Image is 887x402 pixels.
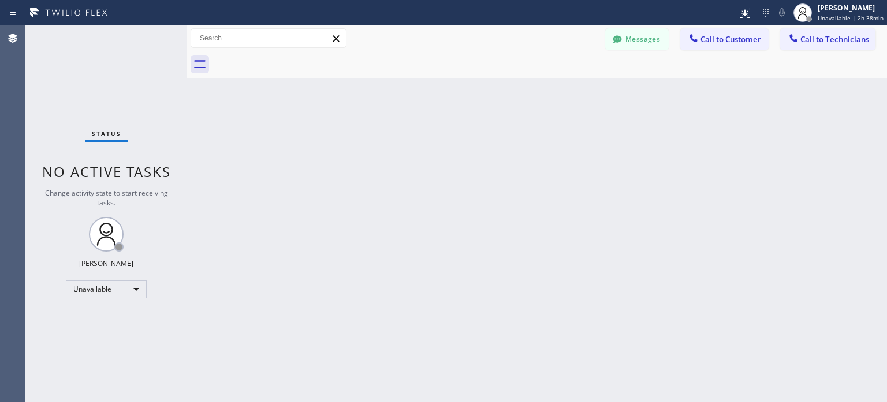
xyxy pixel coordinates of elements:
span: Call to Technicians [800,34,869,45]
button: Call to Customer [680,28,769,50]
span: Change activity state to start receiving tasks. [45,188,168,208]
button: Call to Technicians [780,28,875,50]
input: Search [191,29,346,47]
div: Unavailable [66,280,147,298]
span: Call to Customer [700,34,761,45]
div: [PERSON_NAME] [79,259,133,268]
div: [PERSON_NAME] [818,3,884,13]
span: Status [92,130,121,138]
button: Mute [774,5,790,21]
button: Messages [605,28,669,50]
span: Unavailable | 2h 38min [818,14,884,22]
span: No active tasks [42,162,171,181]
